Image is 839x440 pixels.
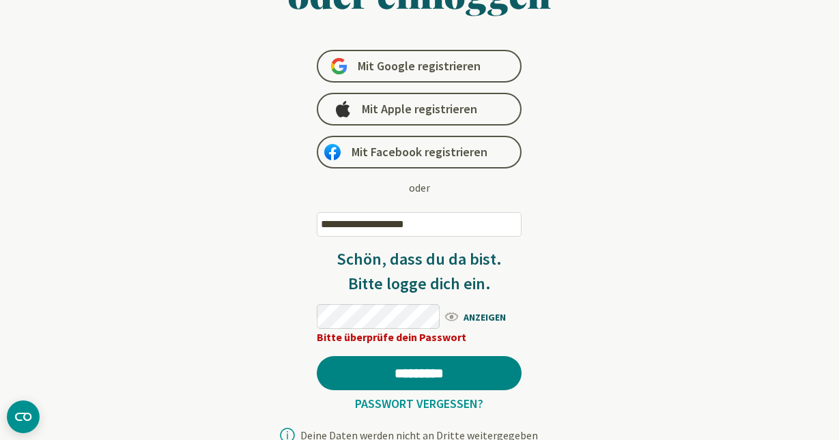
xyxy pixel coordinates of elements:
a: Mit Apple registrieren [317,93,522,126]
span: ANZEIGEN [443,308,522,325]
div: oder [409,179,430,196]
span: Mit Facebook registrieren [352,144,487,160]
button: CMP-Widget öffnen [7,400,40,433]
span: Mit Apple registrieren [362,101,477,117]
div: Bitte überprüfe dein Passwort [317,329,522,345]
a: Mit Google registrieren [317,50,522,83]
span: Mit Google registrieren [358,58,481,74]
a: Passwort vergessen? [350,396,489,411]
a: Mit Facebook registrieren [317,136,522,168]
h3: Schön, dass du da bist. Bitte logge dich ein. [317,247,522,296]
